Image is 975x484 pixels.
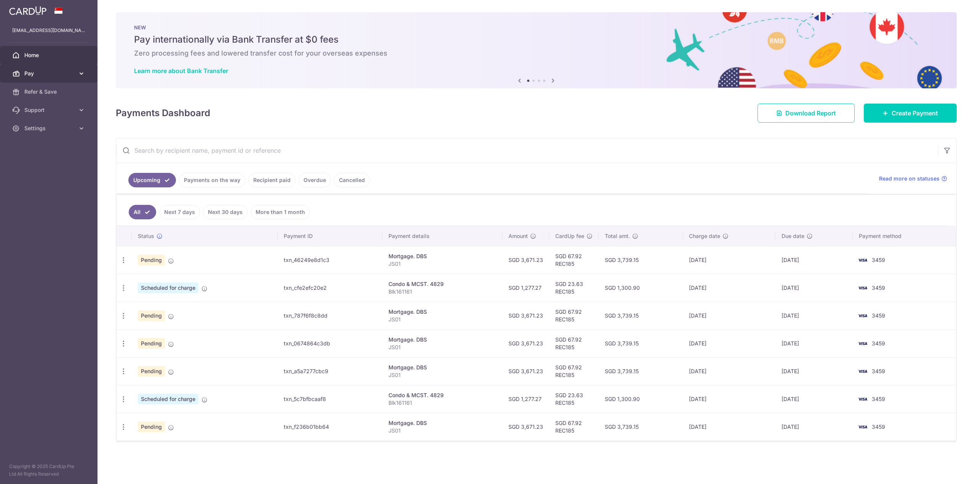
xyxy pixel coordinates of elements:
[872,284,885,291] span: 3459
[775,357,853,385] td: [DATE]
[116,138,938,163] input: Search by recipient name, payment id or reference
[775,385,853,413] td: [DATE]
[683,413,775,441] td: [DATE]
[248,173,296,187] a: Recipient paid
[758,104,855,123] a: Download Report
[855,395,870,404] img: Bank Card
[599,413,683,441] td: SGD 3,739.15
[879,175,947,182] a: Read more on statuses
[388,364,497,371] div: Mortgage. DBS
[683,246,775,274] td: [DATE]
[855,367,870,376] img: Bank Card
[785,109,836,118] span: Download Report
[388,399,497,407] p: Blk161161
[872,312,885,319] span: 3459
[872,423,885,430] span: 3459
[855,283,870,292] img: Bank Card
[549,246,599,274] td: SGD 67.92 REC185
[129,205,156,219] a: All
[299,173,331,187] a: Overdue
[251,205,310,219] a: More than 1 month
[388,308,497,316] div: Mortgage. DBS
[138,338,165,349] span: Pending
[605,232,630,240] span: Total amt.
[138,310,165,321] span: Pending
[388,427,497,434] p: JS01
[683,274,775,302] td: [DATE]
[855,422,870,431] img: Bank Card
[775,413,853,441] td: [DATE]
[24,70,75,77] span: Pay
[388,343,497,351] p: JS01
[12,27,85,34] p: [EMAIL_ADDRESS][DOMAIN_NAME]
[24,88,75,96] span: Refer & Save
[138,366,165,377] span: Pending
[599,246,683,274] td: SGD 3,739.15
[502,329,549,357] td: SGD 3,671.23
[872,257,885,263] span: 3459
[278,385,382,413] td: txn_5c7bfbcaaf8
[138,422,165,432] span: Pending
[599,357,683,385] td: SGD 3,739.15
[502,274,549,302] td: SGD 1,277.27
[549,329,599,357] td: SGD 67.92 REC185
[134,24,938,30] p: NEW
[388,260,497,268] p: JS01
[138,283,198,293] span: Scheduled for charge
[853,226,956,246] th: Payment method
[388,391,497,399] div: Condo & MCST. 4829
[872,396,885,402] span: 3459
[855,339,870,348] img: Bank Card
[128,173,176,187] a: Upcoming
[599,329,683,357] td: SGD 3,739.15
[334,173,370,187] a: Cancelled
[278,329,382,357] td: txn_0674864c3db
[872,368,885,374] span: 3459
[382,226,503,246] th: Payment details
[116,106,210,120] h4: Payments Dashboard
[683,385,775,413] td: [DATE]
[555,232,584,240] span: CardUp fee
[782,232,804,240] span: Due date
[134,49,938,58] h6: Zero processing fees and lowered transfer cost for your overseas expenses
[388,316,497,323] p: JS01
[278,246,382,274] td: txn_46249e8d1c3
[775,329,853,357] td: [DATE]
[549,274,599,302] td: SGD 23.63 REC185
[116,12,957,88] img: Bank transfer banner
[9,6,46,15] img: CardUp
[864,104,957,123] a: Create Payment
[388,280,497,288] div: Condo & MCST. 4829
[134,67,228,75] a: Learn more about Bank Transfer
[138,232,154,240] span: Status
[892,109,938,118] span: Create Payment
[179,173,245,187] a: Payments on the way
[502,357,549,385] td: SGD 3,671.23
[502,302,549,329] td: SGD 3,671.23
[138,394,198,404] span: Scheduled for charge
[775,274,853,302] td: [DATE]
[508,232,528,240] span: Amount
[502,385,549,413] td: SGD 1,277.27
[24,106,75,114] span: Support
[388,371,497,379] p: JS01
[278,302,382,329] td: txn_787f6f8c8dd
[775,302,853,329] td: [DATE]
[683,329,775,357] td: [DATE]
[683,357,775,385] td: [DATE]
[549,385,599,413] td: SGD 23.63 REC185
[24,125,75,132] span: Settings
[502,413,549,441] td: SGD 3,671.23
[879,175,940,182] span: Read more on statuses
[203,205,248,219] a: Next 30 days
[24,51,75,59] span: Home
[549,302,599,329] td: SGD 67.92 REC185
[278,413,382,441] td: txn_f236b01bb64
[775,246,853,274] td: [DATE]
[599,274,683,302] td: SGD 1,300.90
[278,274,382,302] td: txn_cfe2efc20e2
[855,311,870,320] img: Bank Card
[549,413,599,441] td: SGD 67.92 REC185
[502,246,549,274] td: SGD 3,671.23
[159,205,200,219] a: Next 7 days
